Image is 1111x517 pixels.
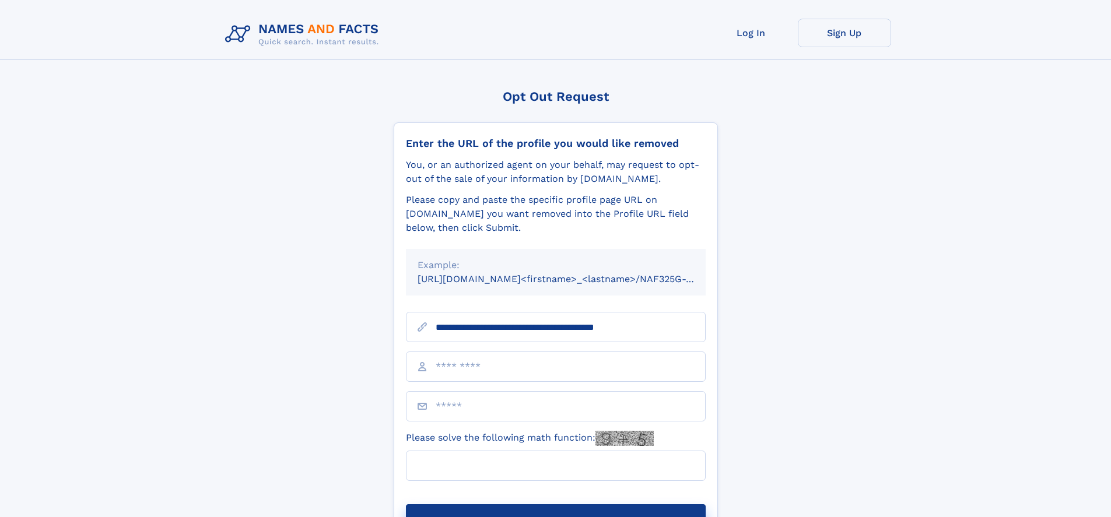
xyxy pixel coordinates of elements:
div: You, or an authorized agent on your behalf, may request to opt-out of the sale of your informatio... [406,158,706,186]
label: Please solve the following math function: [406,431,654,446]
div: Enter the URL of the profile you would like removed [406,137,706,150]
div: Example: [418,258,694,272]
div: Please copy and paste the specific profile page URL on [DOMAIN_NAME] you want removed into the Pr... [406,193,706,235]
a: Log In [705,19,798,47]
a: Sign Up [798,19,891,47]
small: [URL][DOMAIN_NAME]<firstname>_<lastname>/NAF325G-xxxxxxxx [418,273,728,284]
img: Logo Names and Facts [220,19,388,50]
div: Opt Out Request [394,89,718,104]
